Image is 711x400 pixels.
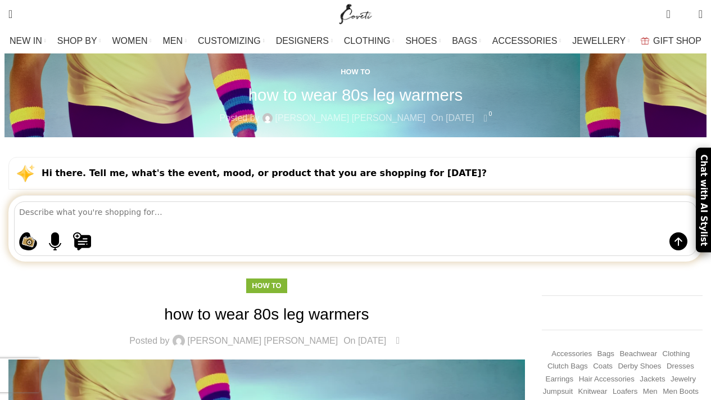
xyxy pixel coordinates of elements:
span: WOMEN [112,35,148,46]
a: MEN [163,30,187,52]
span: ACCESSORIES [492,35,558,46]
span: Posted by [219,111,259,125]
a: JEWELLERY [572,30,630,52]
span: NEW IN [10,35,42,46]
img: GiftBag [641,37,649,44]
a: NEW IN [10,30,46,52]
h1: how to wear 80s leg warmers [8,303,525,325]
img: author-avatar [262,113,273,123]
a: [PERSON_NAME] [PERSON_NAME] [275,111,426,125]
span: Posted by [129,336,169,345]
a: Accessories (745 items) [551,349,592,359]
a: Jewelry (408 items) [671,374,696,385]
a: 0 [392,334,404,348]
a: Earrings (184 items) [546,374,574,385]
a: CLOTHING [344,30,395,52]
a: Coats (417 items) [593,361,613,372]
span: 0 [667,6,676,14]
a: Bags (1,744 items) [597,349,614,359]
a: ACCESSORIES [492,30,561,52]
span: CUSTOMIZING [198,35,261,46]
span: MEN [163,35,183,46]
span: CLOTHING [344,35,391,46]
a: Site logo [337,8,374,18]
a: Knitwear (484 items) [578,386,608,397]
a: CUSTOMIZING [198,30,265,52]
span: GIFT SHOP [653,35,701,46]
img: author-avatar [173,335,185,347]
span: SHOES [405,35,437,46]
a: Clothing (18,677 items) [663,349,690,359]
a: Clutch Bags (155 items) [547,361,588,372]
a: 0 [660,3,676,25]
a: Beachwear (451 items) [619,349,657,359]
a: How to [252,281,281,290]
time: On [DATE] [431,113,474,123]
a: GIFT SHOP [641,30,701,52]
a: SHOES [405,30,441,52]
a: WOMEN [112,30,152,52]
a: Hair Accessories (245 items) [579,374,635,385]
a: Men Boots (296 items) [663,386,699,397]
a: Search [3,3,18,25]
a: Dresses (9,676 items) [667,361,694,372]
a: [PERSON_NAME] [PERSON_NAME] [188,336,338,345]
div: Main navigation [3,30,708,52]
a: Loafers (193 items) [613,386,637,397]
span: DESIGNERS [276,35,329,46]
span: 0 [398,332,407,341]
a: How to [341,68,370,76]
div: My Wishlist [679,3,690,25]
span: 0 [486,110,495,118]
h1: how to wear 80s leg warmers [248,85,463,105]
a: Derby shoes (233 items) [618,361,661,372]
a: Jumpsuit (155 items) [543,386,573,397]
a: BAGS [452,30,481,52]
a: DESIGNERS [276,30,333,52]
span: BAGS [452,35,477,46]
a: Men (1,906 items) [643,386,658,397]
span: SHOP BY [57,35,97,46]
span: JEWELLERY [572,35,626,46]
time: On [DATE] [343,336,386,345]
span: 0 [681,11,690,20]
a: 0 [479,111,491,125]
a: SHOP BY [57,30,101,52]
a: Jackets (1,198 items) [640,374,665,385]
